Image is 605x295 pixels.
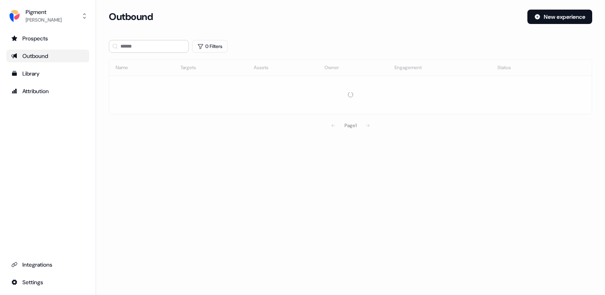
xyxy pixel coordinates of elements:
[11,52,84,60] div: Outbound
[527,10,592,24] button: New experience
[6,85,89,98] a: Go to attribution
[6,50,89,62] a: Go to outbound experience
[6,67,89,80] a: Go to templates
[6,258,89,271] a: Go to integrations
[6,276,89,289] a: Go to integrations
[11,278,84,286] div: Settings
[26,16,62,24] div: [PERSON_NAME]
[192,40,228,53] button: 0 Filters
[11,87,84,95] div: Attribution
[11,261,84,269] div: Integrations
[6,32,89,45] a: Go to prospects
[11,70,84,78] div: Library
[11,34,84,42] div: Prospects
[26,8,62,16] div: Pigment
[109,11,153,23] h3: Outbound
[6,6,89,26] button: Pigment[PERSON_NAME]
